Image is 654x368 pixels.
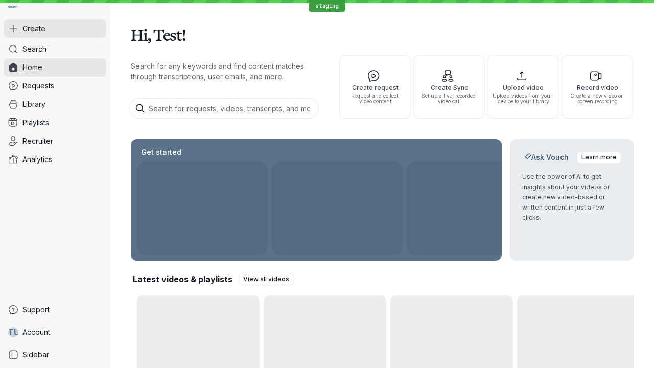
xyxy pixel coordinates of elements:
span: Support [22,305,50,315]
button: Create SyncSet up a live, recorded video call [413,55,485,119]
span: Upload videos from your device to your library [492,93,554,104]
span: Request and collect video content [344,93,406,104]
span: Set up a live, recorded video call [418,93,480,104]
span: Home [22,62,42,73]
span: U [14,327,19,337]
a: Search [4,40,106,58]
span: Sidebar [22,350,49,360]
span: Learn more [581,152,617,163]
span: Create Sync [418,84,480,91]
h1: Hi, Test! [131,20,634,49]
h2: Latest videos & playlists [133,273,232,285]
a: TUAccount [4,323,106,341]
p: Search for any keywords and find content matches through transcriptions, user emails, and more. [131,61,321,82]
input: Search for requests, videos, transcripts, and more... [129,98,319,119]
span: Search [22,44,46,54]
a: Playlists [4,113,106,132]
button: Create [4,19,106,38]
span: Requests [22,81,54,91]
button: Record videoCreate a new video or screen recording [562,55,633,119]
h2: Ask Vouch [522,152,571,163]
a: Support [4,301,106,319]
a: Requests [4,77,106,95]
a: Recruiter [4,132,106,150]
h2: Get started [139,147,183,157]
span: Account [22,327,50,337]
button: Create requestRequest and collect video content [339,55,411,119]
span: Library [22,99,45,109]
a: View all videos [239,273,294,285]
a: Learn more [577,151,621,164]
span: T [8,327,14,337]
span: Analytics [22,154,52,165]
span: Create [22,24,45,34]
a: Home [4,58,106,77]
p: Use the power of AI to get insights about your videos or create new video-based or written conten... [522,172,621,223]
button: Upload videoUpload videos from your device to your library [487,55,559,119]
span: Create request [344,84,406,91]
span: Record video [566,84,628,91]
span: Create a new video or screen recording [566,93,628,104]
span: View all videos [243,274,289,284]
span: Playlists [22,118,49,128]
a: Library [4,95,106,113]
span: Upload video [492,84,554,91]
a: Go to homepage [4,4,21,11]
span: Recruiter [22,136,53,146]
a: Sidebar [4,346,106,364]
a: Analytics [4,150,106,169]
